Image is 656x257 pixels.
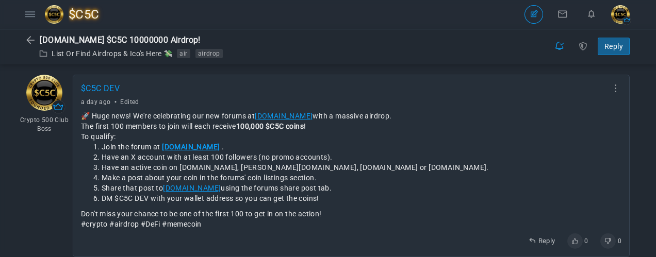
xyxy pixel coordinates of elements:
[584,237,588,245] span: 0
[81,83,120,93] a: $C5C DEV
[81,209,621,219] div: Don't miss your chance to be one of the first 100 to get in on the action!
[112,98,139,106] a: Edited
[598,38,630,55] a: Reply
[81,219,621,229] div: #crypto #airdrop #DeFi #memecoin
[81,121,621,131] div: The first 100 members to join will each receive !
[81,111,621,121] div: 🚀 Huge news! We're celebrating our new forums at with a massive airdrop.
[102,173,621,183] div: Make a post about your coin in the forums' coin listings section.
[195,50,223,57] span: airdrop
[177,49,190,59] a: air
[81,98,111,106] time: Aug 17, 2025 8:13 PM
[163,184,221,192] a: [DOMAIN_NAME]
[236,122,304,130] strong: 100,000 $C5C coins
[26,75,62,111] img: cropcircle.png
[538,237,555,245] span: Reply
[102,152,621,162] div: Have an X account with at least 100 followers (no promo accounts).
[177,50,190,57] span: air
[102,193,621,203] li: DM $C5C DEV with your wallet address so you can get the coins!
[69,3,107,26] span: $C5C
[102,162,621,173] div: Have an active coin on [DOMAIN_NAME], [PERSON_NAME][DOMAIN_NAME], [DOMAIN_NAME] or [DOMAIN_NAME].
[45,3,107,26] a: $C5C
[52,49,172,58] a: List Or Find Airdrops & Ico's Here 💸
[102,142,621,152] div: Join the forum at .
[618,237,621,245] span: 0
[102,183,621,193] li: Share that post to using the forums share post tab.
[162,143,220,151] a: [DOMAIN_NAME]
[45,5,69,24] img: 91x91forum.png
[81,131,621,142] div: To qualify:
[195,49,223,59] a: airdrop
[255,112,313,120] a: [DOMAIN_NAME]
[112,98,139,106] time: Aug 18, 2025 2:42 PM
[611,5,630,24] img: cropcircle.png
[529,236,555,246] a: Reply
[18,116,71,133] em: Crypto 500 Club Boss
[40,35,200,45] span: [DOMAIN_NAME] $C5C 10000000 Airdrop!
